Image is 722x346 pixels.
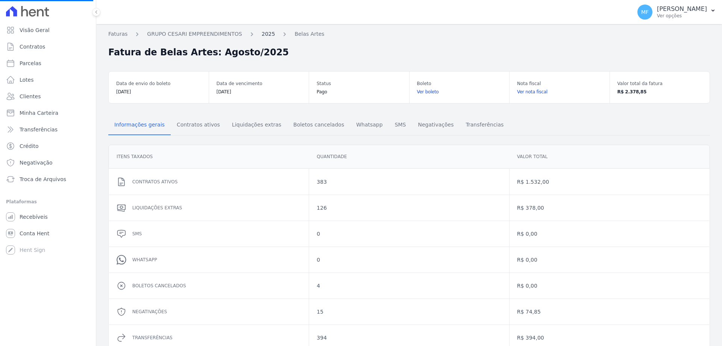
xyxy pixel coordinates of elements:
[20,159,53,166] span: Negativação
[517,308,702,316] dd: R$ 74,85
[657,13,707,19] p: Ver opções
[413,117,458,132] span: Negativações
[108,30,127,38] a: Faturas
[3,23,93,38] a: Visão Geral
[3,122,93,137] a: Transferências
[317,204,501,212] dd: 126
[217,79,302,88] dt: Data de vencimento
[3,155,93,170] a: Negativação
[657,5,707,13] p: [PERSON_NAME]
[350,116,388,135] a: Whatsapp
[20,175,66,183] span: Troca de Arquivos
[228,117,286,132] span: Liquidações extras
[20,43,45,50] span: Contratos
[117,153,301,160] dd: Itens Taxados
[517,153,702,160] dd: Valor total
[108,116,171,135] a: Informações gerais
[517,88,602,96] a: Ver nota fiscal
[20,126,58,133] span: Transferências
[517,79,602,88] dt: Nota fiscal
[317,230,501,238] dd: 0
[517,230,702,238] dd: R$ 0,00
[389,116,412,135] a: SMS
[171,116,226,135] a: Contratos ativos
[108,30,710,43] nav: Breadcrumb
[3,139,93,154] a: Crédito
[390,117,411,132] span: SMS
[287,116,350,135] a: Boletos cancelados
[461,117,508,132] span: Transferências
[132,308,302,316] dd: Negativações
[460,116,510,135] a: Transferências
[517,256,702,264] dd: R$ 0,00
[517,204,702,212] dd: R$ 378,00
[20,142,39,150] span: Crédito
[294,30,324,38] a: Belas Artes
[20,93,41,100] span: Clientes
[20,59,41,67] span: Parcelas
[132,204,302,212] dd: Liquidações extras
[317,79,402,88] dt: Status
[20,109,58,117] span: Minha Carteira
[3,172,93,187] a: Troca de Arquivos
[132,230,302,238] dd: SMS
[132,256,302,264] dd: Whatsapp
[116,79,201,88] dt: Data de envio do boleto
[412,116,460,135] a: Negativações
[147,30,242,38] a: GRUPO CESARI EMPREENDIMENTOS
[20,230,49,237] span: Conta Hent
[317,282,501,290] dd: 4
[317,308,501,316] dd: 15
[631,2,722,23] button: MF [PERSON_NAME] Ver opções
[110,117,169,132] span: Informações gerais
[3,209,93,224] a: Recebíveis
[20,213,48,221] span: Recebíveis
[417,79,502,88] dt: Boleto
[262,30,275,38] a: 2025
[641,9,649,15] span: MF
[172,117,224,132] span: Contratos ativos
[132,282,302,290] dd: Boletos cancelados
[517,282,702,290] dd: R$ 0,00
[617,88,702,96] dd: R$ 2.378,85
[3,89,93,104] a: Clientes
[116,88,201,96] dd: [DATE]
[317,256,501,264] dd: 0
[6,197,90,206] div: Plataformas
[289,117,349,132] span: Boletos cancelados
[3,72,93,87] a: Lotes
[217,88,302,96] dd: [DATE]
[317,178,501,186] dd: 383
[352,117,387,132] span: Whatsapp
[3,226,93,241] a: Conta Hent
[517,334,702,341] dd: R$ 394,00
[317,88,402,96] dd: Pago
[617,79,702,88] dt: Valor total da fatura
[317,334,501,341] dd: 394
[20,26,50,34] span: Visão Geral
[132,178,302,186] dd: Contratos ativos
[108,46,289,59] h2: Fatura de Belas Artes: Agosto/2025
[517,178,702,186] dd: R$ 1.532,00
[3,39,93,54] a: Contratos
[3,56,93,71] a: Parcelas
[20,76,34,84] span: Lotes
[3,105,93,120] a: Minha Carteira
[132,334,302,341] dd: Transferências
[226,116,287,135] a: Liquidações extras
[417,88,502,96] a: Ver boleto
[317,153,501,160] dd: Quantidade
